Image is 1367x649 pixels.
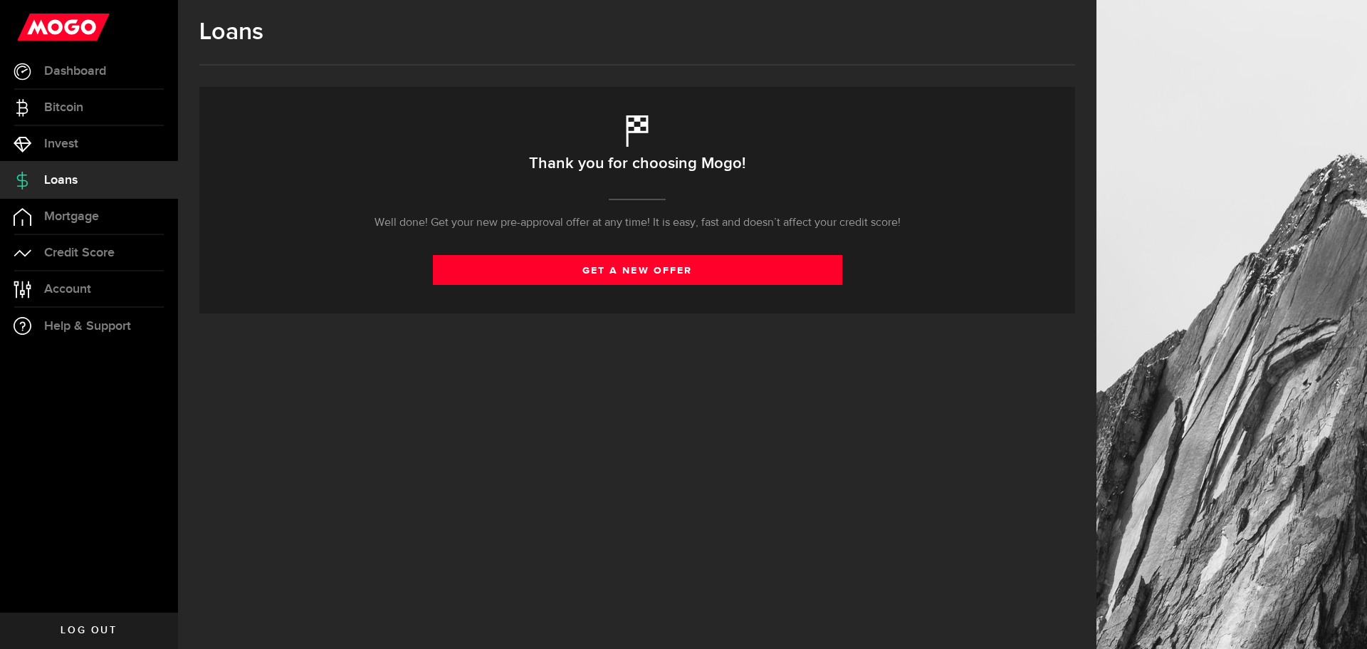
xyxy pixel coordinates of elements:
span: Dashboard [44,65,106,78]
span: Log out [61,625,117,635]
p: Well done! Get your new pre-approval offer at any time! It is easy, fast and doesn’t affect your ... [375,214,901,232]
span: Mortgage [44,210,99,223]
a: get a new offer [433,255,842,285]
h1: Loans [199,18,1075,46]
span: Help & Support [44,320,131,333]
span: Bitcoin [44,101,83,114]
span: Loans [44,174,78,187]
iframe: LiveChat chat widget [1307,589,1367,649]
span: Invest [44,137,78,150]
h2: Thank you for choosing Mogo! [529,149,745,179]
span: Account [44,283,91,296]
span: Credit Score [44,246,115,259]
